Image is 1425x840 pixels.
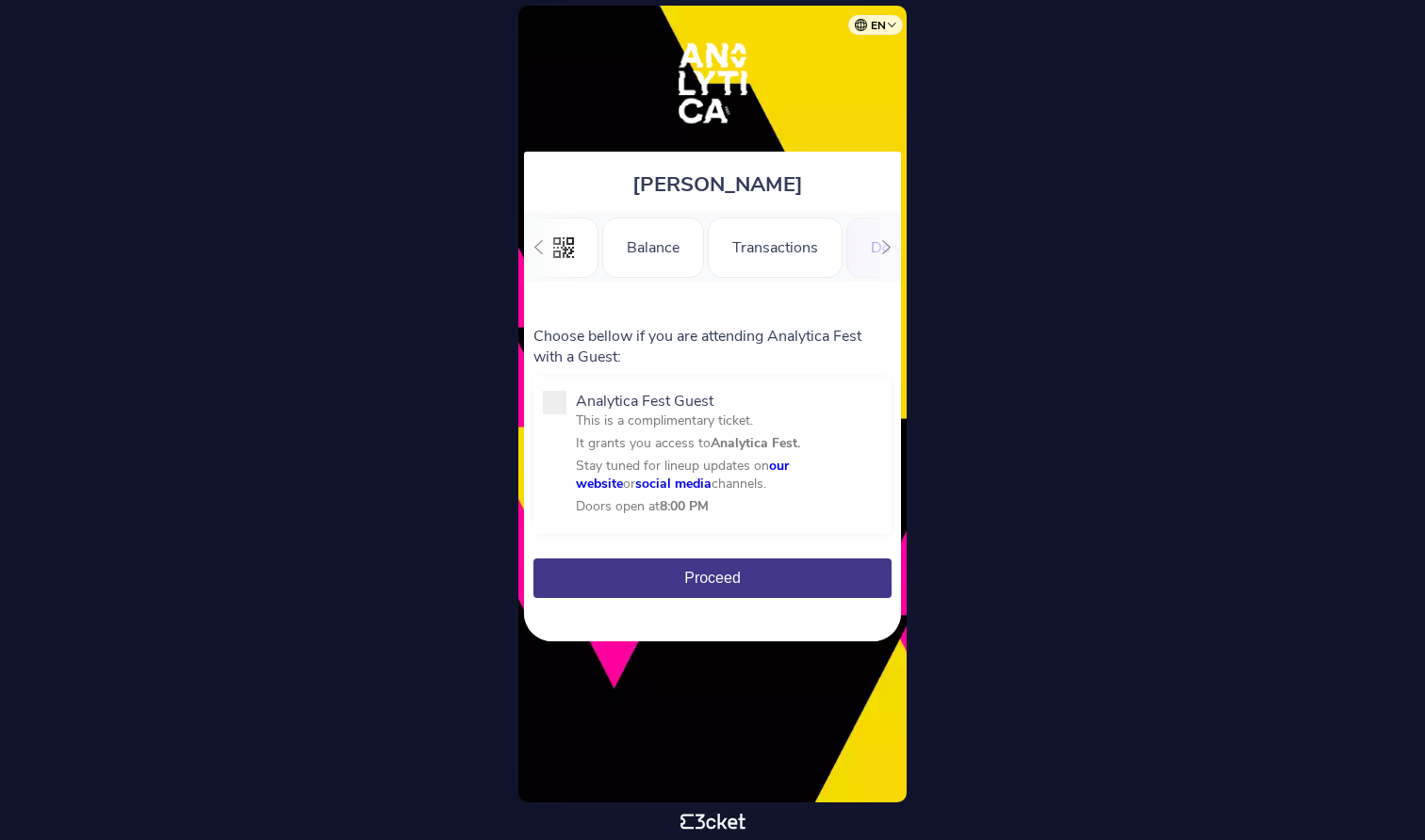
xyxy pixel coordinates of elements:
[576,457,789,493] a: our website
[576,391,882,412] p: Analytica Fest Guest
[576,497,882,515] p: Doors open at
[576,412,882,429] p: This is a complimentary ticket.
[602,218,704,278] div: Balance
[533,558,892,598] button: Proceed
[654,24,772,142] img: Analytica Fest 2025 - Sep 6th
[708,235,843,256] a: Transactions
[576,434,882,452] p: It grants you access to
[632,170,803,199] span: [PERSON_NAME]
[708,218,843,278] div: Transactions
[660,497,709,515] strong: 8:00 PM
[533,326,892,367] p: Choose bellow if you are attending Analytica Fest with a Guest:
[711,434,800,452] strong: Analytica Fest.
[576,457,882,493] p: Stay tuned for lineup updates on or channels.
[635,475,712,493] a: social media
[602,235,704,256] a: Balance
[684,570,741,586] span: Proceed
